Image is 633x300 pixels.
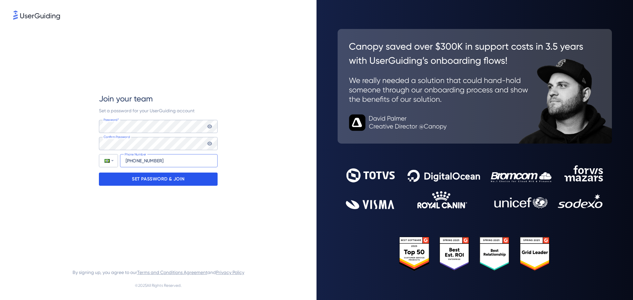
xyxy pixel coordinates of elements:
[346,165,604,209] img: 9302ce2ac39453076f5bc0f2f2ca889b.svg
[13,11,60,20] img: 8faab4ba6bc7696a72372aa768b0286c.svg
[99,108,195,113] span: Set a password for your UserGuiding account
[137,270,207,275] a: Terms and Conditions Agreement
[120,154,218,167] input: Phone Number
[135,282,182,289] span: © 2025 All Rights Reserved.
[399,237,550,271] img: 25303e33045975176eb484905ab012ff.svg
[99,154,118,167] div: Brazil: + 55
[132,174,185,184] p: SET PASSWORD & JOIN
[73,268,244,276] span: By signing up, you agree to our and
[338,29,612,144] img: 26c0aa7c25a843aed4baddd2b5e0fa68.svg
[216,270,244,275] a: Privacy Policy
[99,94,153,104] span: Join your team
